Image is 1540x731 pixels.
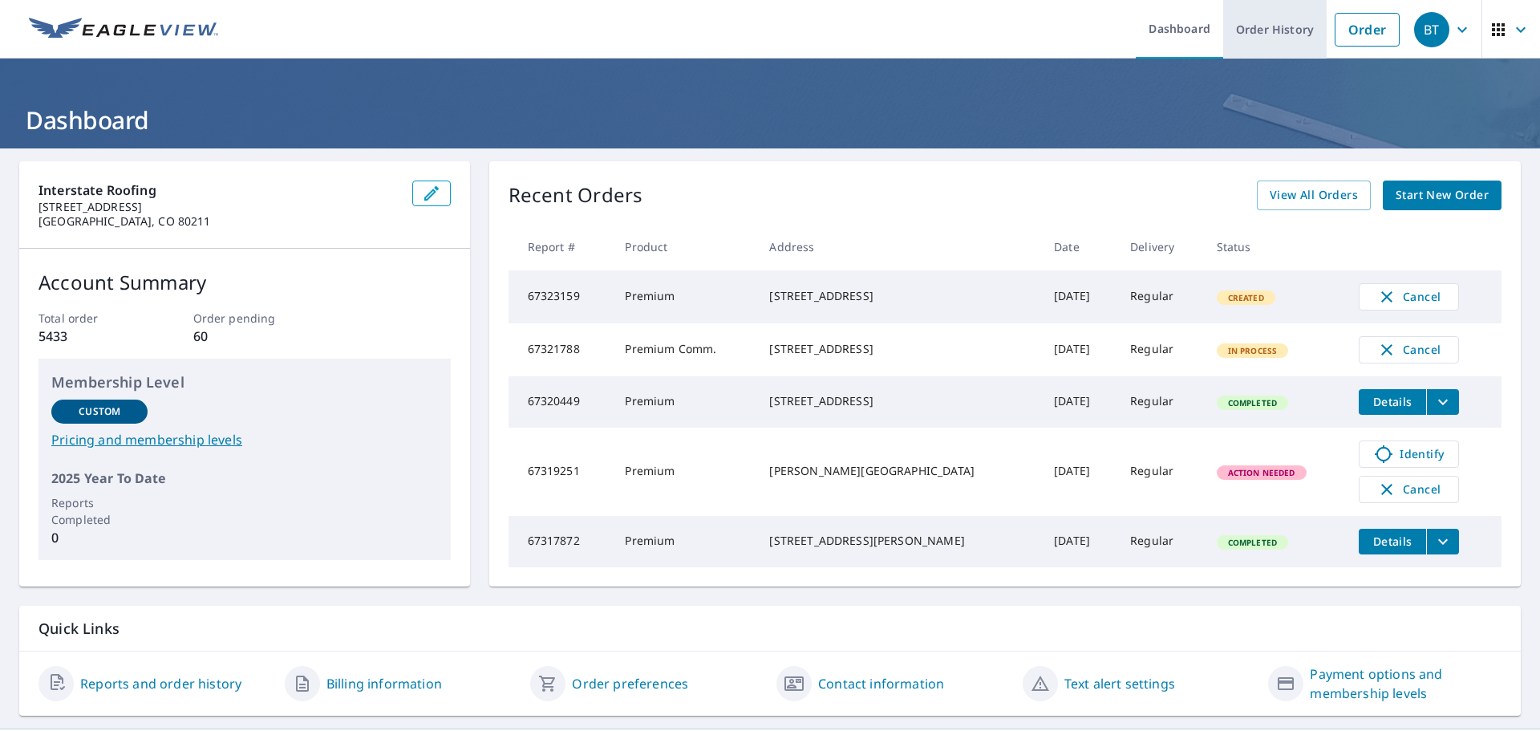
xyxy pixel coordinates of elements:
[509,223,613,270] th: Report #
[51,494,148,528] p: Reports Completed
[612,428,756,516] td: Premium
[326,674,442,693] a: Billing information
[509,376,613,428] td: 67320449
[1376,340,1442,359] span: Cancel
[1368,534,1416,549] span: Details
[80,674,241,693] a: Reports and order history
[79,404,120,419] p: Custom
[572,674,688,693] a: Order preferences
[769,463,1028,479] div: [PERSON_NAME][GEOGRAPHIC_DATA]
[509,516,613,567] td: 67317872
[1041,270,1117,323] td: [DATE]
[769,533,1028,549] div: [STREET_ADDRESS][PERSON_NAME]
[612,516,756,567] td: Premium
[1369,445,1449,464] span: Identify
[509,181,643,210] p: Recent Orders
[1426,529,1459,554] button: filesDropdownBtn-67317872
[38,619,1501,639] p: Quick Links
[1218,397,1287,408] span: Completed
[19,104,1521,136] h1: Dashboard
[51,372,438,393] p: Membership Level
[51,528,148,547] p: 0
[769,393,1028,409] div: [STREET_ADDRESS]
[1359,283,1459,311] button: Cancel
[756,223,1041,270] th: Address
[818,674,944,693] a: Contact information
[193,310,296,327] p: Order pending
[38,310,141,327] p: Total order
[1041,376,1117,428] td: [DATE]
[38,327,141,346] p: 5433
[1218,467,1305,478] span: Action Needed
[1041,516,1117,567] td: [DATE]
[1117,376,1204,428] td: Regular
[612,376,756,428] td: Premium
[38,181,399,200] p: Interstate Roofing
[1396,185,1489,205] span: Start New Order
[1218,345,1287,356] span: In Process
[769,341,1028,357] div: [STREET_ADDRESS]
[612,323,756,376] td: Premium Comm.
[1376,287,1442,307] span: Cancel
[1257,181,1371,210] a: View All Orders
[1117,516,1204,567] td: Regular
[612,223,756,270] th: Product
[1359,389,1426,415] button: detailsBtn-67320449
[51,469,438,488] p: 2025 Year To Date
[1414,12,1449,47] div: BT
[1383,181,1501,210] a: Start New Order
[38,200,399,214] p: [STREET_ADDRESS]
[1041,323,1117,376] td: [DATE]
[1218,537,1287,548] span: Completed
[1426,389,1459,415] button: filesDropdownBtn-67320449
[509,270,613,323] td: 67323159
[1310,664,1501,703] a: Payment options and membership levels
[769,288,1028,304] div: [STREET_ADDRESS]
[1359,336,1459,363] button: Cancel
[38,268,451,297] p: Account Summary
[1270,185,1358,205] span: View All Orders
[1359,476,1459,503] button: Cancel
[509,323,613,376] td: 67321788
[38,214,399,229] p: [GEOGRAPHIC_DATA], CO 80211
[1368,394,1416,409] span: Details
[193,327,296,346] p: 60
[1359,441,1459,468] a: Identify
[612,270,756,323] td: Premium
[1117,270,1204,323] td: Regular
[1117,223,1204,270] th: Delivery
[1041,223,1117,270] th: Date
[51,430,438,449] a: Pricing and membership levels
[1218,292,1274,303] span: Created
[1376,480,1442,499] span: Cancel
[1117,323,1204,376] td: Regular
[1064,674,1175,693] a: Text alert settings
[509,428,613,516] td: 67319251
[29,18,218,42] img: EV Logo
[1335,13,1400,47] a: Order
[1041,428,1117,516] td: [DATE]
[1117,428,1204,516] td: Regular
[1359,529,1426,554] button: detailsBtn-67317872
[1204,223,1347,270] th: Status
